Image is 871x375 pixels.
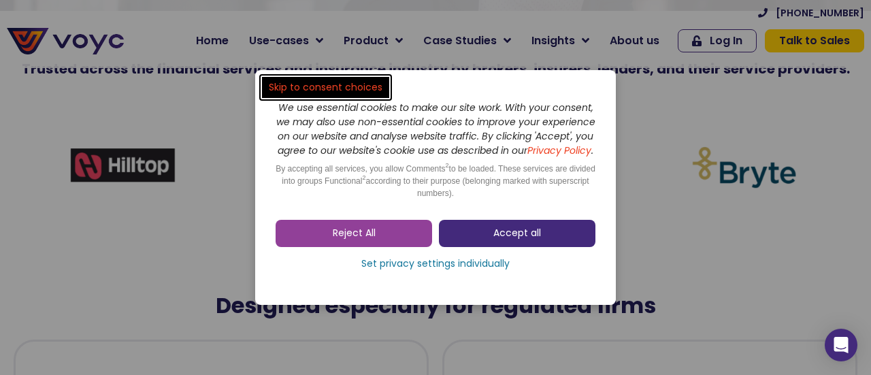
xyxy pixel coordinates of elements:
span: Set privacy settings individually [361,257,510,271]
a: Skip to consent choices [262,77,389,98]
a: Accept all [439,220,595,247]
a: Privacy Policy [527,144,591,157]
sup: 2 [362,174,365,181]
span: By accepting all services, you allow Comments to be loaded. These services are divided into group... [276,164,595,198]
i: We use essential cookies to make our site work. With your consent, we may also use non-essential ... [276,101,595,157]
span: Accept all [493,227,541,240]
a: Reject All [276,220,432,247]
span: Reject All [333,227,376,240]
sup: 2 [446,162,449,169]
a: Set privacy settings individually [276,254,595,274]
